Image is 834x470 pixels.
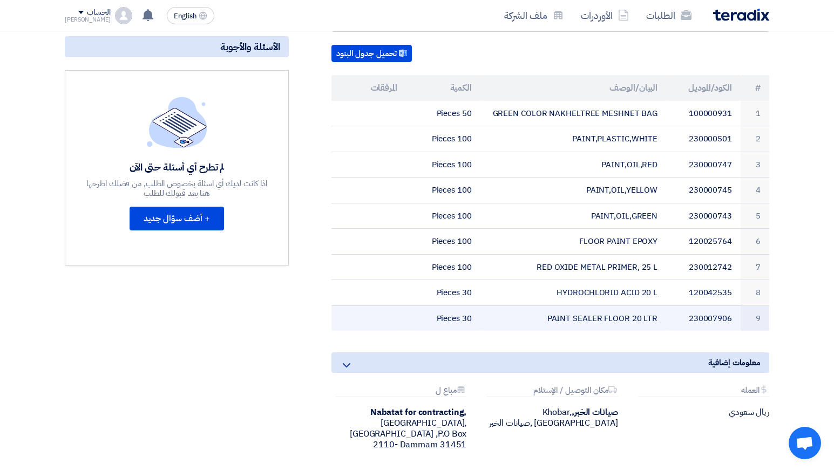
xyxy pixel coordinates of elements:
[496,3,572,28] a: ملف الشركة
[666,152,741,178] td: 230000747
[406,254,480,280] td: 100 Pieces
[115,7,132,24] img: profile_test.png
[634,407,769,418] div: ريال سعودي
[572,3,638,28] a: الأوردرات
[708,357,761,369] span: معلومات إضافية
[666,178,741,203] td: 230000745
[666,254,741,280] td: 230012742
[87,8,110,17] div: الحساب
[572,406,618,419] b: صيانات الخبر,
[666,75,741,101] th: الكود/الموديل
[406,280,480,306] td: 30 Pieces
[147,97,207,147] img: empty_state_list.svg
[666,229,741,255] td: 120025764
[789,427,821,459] div: Open chat
[406,305,480,331] td: 30 Pieces
[406,152,480,178] td: 100 Pieces
[480,152,667,178] td: PAINT,OIL,RED
[331,45,412,62] button: تحميل جدول البنود
[480,305,667,331] td: PAINT SEALER FLOOR 20 LTR
[741,203,769,229] td: 5
[713,9,769,21] img: Teradix logo
[406,126,480,152] td: 100 Pieces
[331,407,466,450] div: [GEOGRAPHIC_DATA], [GEOGRAPHIC_DATA] ,P.O Box 2110- Dammam 31451
[741,126,769,152] td: 2
[406,101,480,126] td: 50 Pieces
[331,75,406,101] th: المرفقات
[741,152,769,178] td: 3
[666,203,741,229] td: 230000743
[480,280,667,306] td: HYDROCHLORID ACID 20 L
[65,17,111,23] div: [PERSON_NAME]
[85,179,269,198] div: اذا كانت لديك أي اسئلة بخصوص الطلب, من فضلك اطرحها هنا بعد قبولك للطلب
[174,12,196,20] span: English
[480,101,667,126] td: GREEN COLOR NAKHELTREE MESHNET BAG
[480,203,667,229] td: PAINT,OIL,GREEN
[741,178,769,203] td: 4
[741,280,769,306] td: 8
[639,386,769,397] div: العمله
[370,406,467,419] b: Nabatat for contracting,
[220,40,280,53] span: الأسئلة والأجوبة
[480,229,667,255] td: FLOOR PAINT EPOXY
[666,101,741,126] td: 100000931
[741,305,769,331] td: 9
[480,75,667,101] th: البيان/الوصف
[85,161,269,173] div: لم تطرح أي أسئلة حتى الآن
[741,229,769,255] td: 6
[741,254,769,280] td: 7
[406,178,480,203] td: 100 Pieces
[336,386,466,397] div: مباع ل
[741,75,769,101] th: #
[480,254,667,280] td: RED OXIDE METAL PRIMER, 25 L
[741,101,769,126] td: 1
[487,386,618,397] div: مكان التوصيل / الإستلام
[406,229,480,255] td: 100 Pieces
[666,280,741,306] td: 120042535
[480,126,667,152] td: PAINT,PLASTIC,WHITE
[406,75,480,101] th: الكمية
[167,7,214,24] button: English
[666,305,741,331] td: 230007906
[130,207,224,230] button: + أضف سؤال جديد
[406,203,480,229] td: 100 Pieces
[666,126,741,152] td: 230000501
[638,3,700,28] a: الطلبات
[483,407,618,428] div: Khobar, [GEOGRAPHIC_DATA] ,صيانات الخبر
[480,178,667,203] td: PAINT,OIL,YELLOW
